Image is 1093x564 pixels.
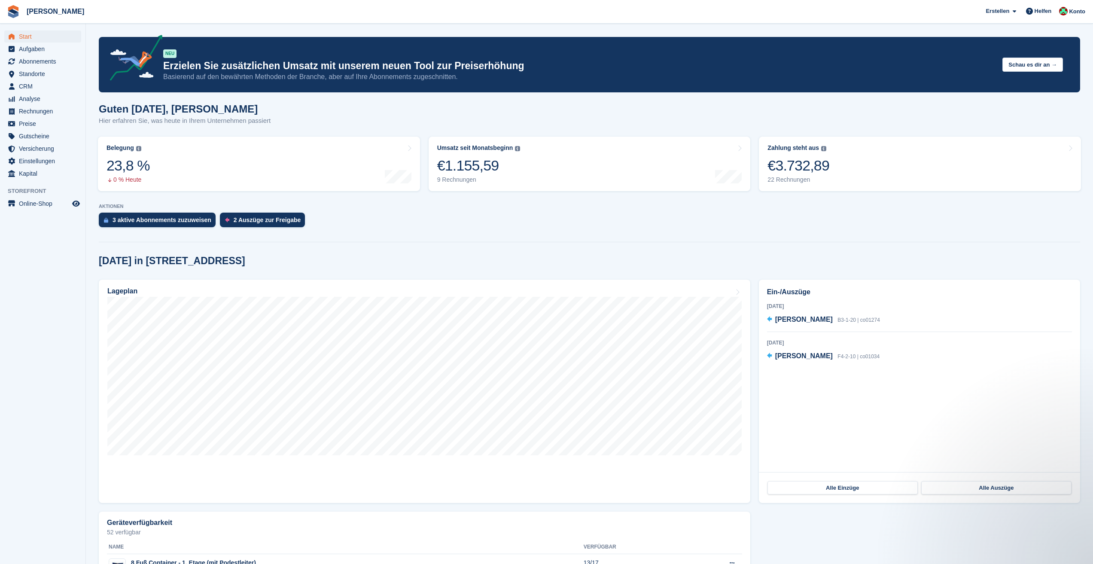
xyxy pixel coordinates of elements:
img: Maximilian Friedl [1059,7,1068,15]
span: [PERSON_NAME] [775,316,833,323]
img: active_subscription_to_allocate_icon-d502201f5373d7db506a760aba3b589e785aa758c864c3986d89f69b8ff3... [104,217,108,223]
div: 23,8 % [107,157,150,174]
p: Basierend auf den bewährten Methoden der Branche, aber auf Ihre Abonnements zugeschnitten. [163,72,996,82]
div: €3.732,89 [767,157,829,174]
span: Helfen [1035,7,1052,15]
a: menu [4,93,81,105]
span: F4-2-10 | co01034 [837,354,880,360]
a: Alle Einzüge [767,481,918,495]
div: 3 aktive Abonnements zuzuweisen [113,216,211,223]
a: menu [4,155,81,167]
img: icon-info-grey-7440780725fd019a000dd9b08b2336e03edf1995a4989e88bcd33f0948082b44.svg [821,146,826,151]
div: 9 Rechnungen [437,176,521,183]
span: CRM [19,80,70,92]
span: Preise [19,118,70,130]
a: [PERSON_NAME] F4-2-10 | co01034 [767,351,880,362]
img: icon-info-grey-7440780725fd019a000dd9b08b2336e03edf1995a4989e88bcd33f0948082b44.svg [515,146,520,151]
a: 2 Auszüge zur Freigabe [220,213,310,232]
span: Versicherung [19,143,70,155]
span: Start [19,30,70,43]
img: price-adjustments-announcement-icon-8257ccfd72463d97f412b2fc003d46551f7dbcb40ab6d574587a9cd5c0d94... [103,35,163,84]
h2: [DATE] in [STREET_ADDRESS] [99,255,245,267]
span: Erstellen [986,7,1009,15]
span: Aufgaben [19,43,70,55]
a: menu [4,30,81,43]
h1: Guten [DATE], [PERSON_NAME] [99,103,271,115]
span: Gutscheine [19,130,70,142]
span: [PERSON_NAME] [775,352,833,360]
a: Belegung 23,8 % 0 % Heute [98,137,420,191]
img: icon-info-grey-7440780725fd019a000dd9b08b2336e03edf1995a4989e88bcd33f0948082b44.svg [136,146,141,151]
a: Speisekarte [4,198,81,210]
span: Online-Shop [19,198,70,210]
div: 2 Auszüge zur Freigabe [234,216,301,223]
span: Storefront [8,187,85,195]
div: [DATE] [767,339,1072,347]
a: menu [4,168,81,180]
img: stora-icon-8386f47178a22dfd0bd8f6a31ec36ba5ce8667c1dd55bd0f319d3a0aa187defe.svg [7,5,20,18]
div: [DATE] [767,302,1072,310]
h2: Lageplan [107,287,137,295]
a: menu [4,80,81,92]
div: 0 % Heute [107,176,150,183]
a: [PERSON_NAME] [23,4,88,18]
div: Belegung [107,144,134,152]
span: Kapital [19,168,70,180]
a: 3 aktive Abonnements zuzuweisen [99,213,220,232]
a: [PERSON_NAME] B3-1-20 | co01274 [767,314,880,326]
img: move_outs_to_deallocate_icon-f764333ba52eb49d3ac5e1228854f67142a1ed5810a6f6cc68b1a99e826820c5.svg [225,217,229,223]
span: Analyse [19,93,70,105]
a: Lageplan [99,280,750,503]
div: Umsatz seit Monatsbeginn [437,144,513,152]
p: Erzielen Sie zusätzlichen Umsatz mit unserem neuen Tool zur Preiserhöhung [163,60,996,72]
a: menu [4,43,81,55]
div: 22 Rechnungen [767,176,829,183]
p: Hier erfahren Sie, was heute in Ihrem Unternehmen passiert [99,116,271,126]
span: Einstellungen [19,155,70,167]
a: menu [4,143,81,155]
div: Zahlung steht aus [767,144,819,152]
span: Konto [1069,7,1085,16]
span: Rechnungen [19,105,70,117]
a: Zahlung steht aus €3.732,89 22 Rechnungen [759,137,1081,191]
span: Standorte [19,68,70,80]
th: Name [107,540,584,554]
a: menu [4,68,81,80]
a: menu [4,118,81,130]
a: Umsatz seit Monatsbeginn €1.155,59 9 Rechnungen [429,137,751,191]
span: Abonnements [19,55,70,67]
a: menu [4,130,81,142]
div: €1.155,59 [437,157,521,174]
p: AKTIONEN [99,204,1080,209]
div: NEU [163,49,177,58]
a: menu [4,105,81,117]
th: Verfügbar [584,540,686,554]
button: Schau es dir an → [1002,58,1063,72]
p: 52 verfügbar [107,529,742,535]
span: B3-1-20 | co01274 [837,317,880,323]
h2: Ein-/Auszüge [767,287,1072,297]
a: Alle Auszüge [921,481,1072,495]
a: menu [4,55,81,67]
a: Vorschau-Shop [71,198,81,209]
h2: Geräteverfügbarkeit [107,519,172,527]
